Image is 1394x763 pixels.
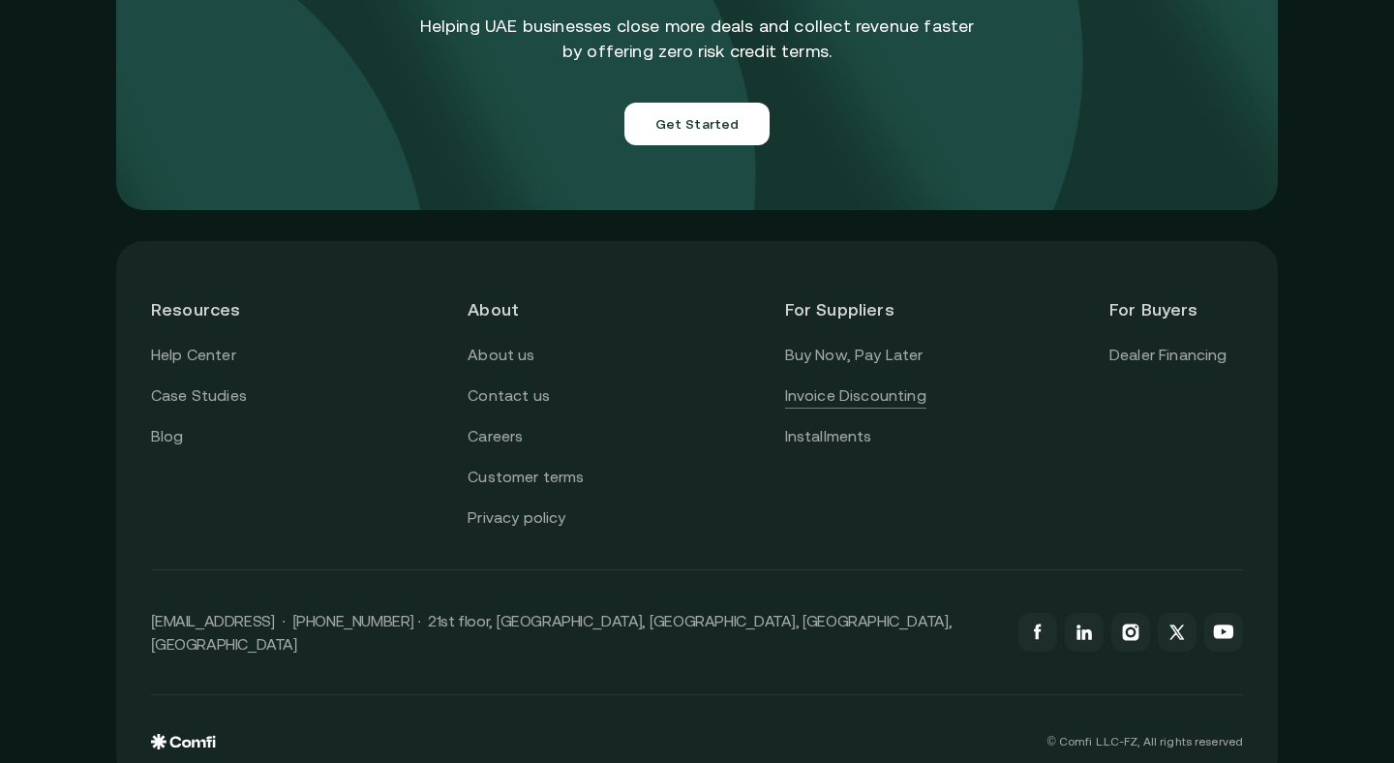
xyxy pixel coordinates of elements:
[785,424,872,449] a: Installments
[151,383,247,409] a: Case Studies
[151,424,184,449] a: Blog
[468,424,523,449] a: Careers
[785,383,926,409] a: Invoice Discounting
[624,103,771,145] button: Get Started
[151,276,285,343] header: Resources
[468,343,534,368] a: About us
[1109,276,1243,343] header: For Buyers
[785,276,926,343] header: For Suppliers
[468,465,584,490] a: Customer terms
[468,505,565,531] a: Privacy policy
[420,14,975,64] p: Helping UAE businesses close more deals and collect revenue faster by offering zero risk credit t...
[785,343,924,368] a: Buy Now, Pay Later
[468,276,601,343] header: About
[1047,735,1243,748] p: © Comfi L.L.C-FZ, All rights reserved
[151,609,999,656] p: [EMAIL_ADDRESS] · [PHONE_NUMBER] · 21st floor, [GEOGRAPHIC_DATA], [GEOGRAPHIC_DATA], [GEOGRAPHIC_...
[151,734,216,749] img: comfi logo
[1109,343,1227,368] a: Dealer Financing
[151,343,236,368] a: Help Center
[468,383,550,409] a: Contact us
